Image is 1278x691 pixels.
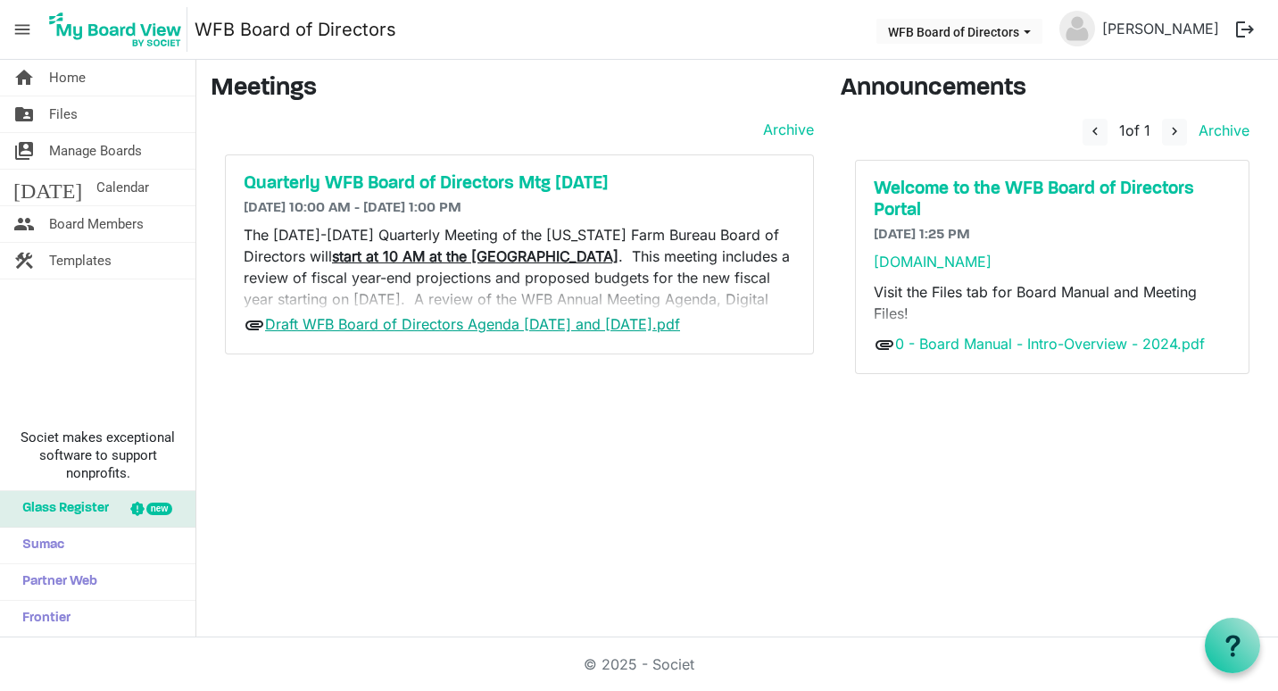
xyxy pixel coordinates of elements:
[244,314,265,336] span: attachment
[96,170,149,205] span: Calendar
[874,334,895,355] span: attachment
[841,74,1264,104] h3: Announcements
[584,655,694,673] a: © 2025 - Societ
[874,179,1231,221] a: Welcome to the WFB Board of Directors Portal
[1083,119,1108,146] button: navigate_before
[49,60,86,96] span: Home
[49,96,78,132] span: Files
[5,12,39,46] span: menu
[13,206,35,242] span: people
[13,96,35,132] span: folder_shared
[265,315,680,333] a: Draft WFB Board of Directors Agenda [DATE] and [DATE].pdf
[1119,121,1125,139] span: 1
[195,12,396,47] a: WFB Board of Directors
[1166,123,1183,139] span: navigate_next
[874,281,1231,324] p: Visit the Files tab for Board Manual and Meeting Files!
[876,19,1042,44] button: WFB Board of Directors dropdownbutton
[13,170,82,205] span: [DATE]
[1087,123,1103,139] span: navigate_before
[1119,121,1150,139] span: of 1
[874,228,970,242] span: [DATE] 1:25 PM
[146,503,172,515] div: new
[1226,11,1264,48] button: logout
[13,60,35,96] span: home
[49,133,142,169] span: Manage Boards
[332,247,618,265] span: start at 10 AM at the [GEOGRAPHIC_DATA]
[13,491,109,527] span: Glass Register
[44,7,195,52] a: My Board View Logo
[44,7,187,52] img: My Board View Logo
[756,119,814,140] a: Archive
[13,601,71,637] span: Frontier
[1059,11,1095,46] img: no-profile-picture.svg
[13,528,64,563] span: Sumac
[895,335,1205,353] a: 0 - Board Manual - Intro-Overview - 2024.pdf
[211,74,814,104] h3: Meetings
[1095,11,1226,46] a: [PERSON_NAME]
[244,173,795,195] a: Quarterly WFB Board of Directors Mtg [DATE]
[49,243,112,279] span: Templates
[13,564,97,600] span: Partner Web
[49,206,144,242] span: Board Members
[13,243,35,279] span: construction
[874,253,992,271] a: [DOMAIN_NAME]
[8,429,187,482] span: Societ makes exceptional software to support nonprofits.
[244,200,795,217] h6: [DATE] 10:00 AM - [DATE] 1:00 PM
[244,224,795,374] p: The [DATE]-[DATE] Quarterly Meeting of the [US_STATE] Farm Bureau Board of Directors will . This ...
[1162,119,1187,146] button: navigate_next
[1191,121,1249,139] a: Archive
[13,133,35,169] span: switch_account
